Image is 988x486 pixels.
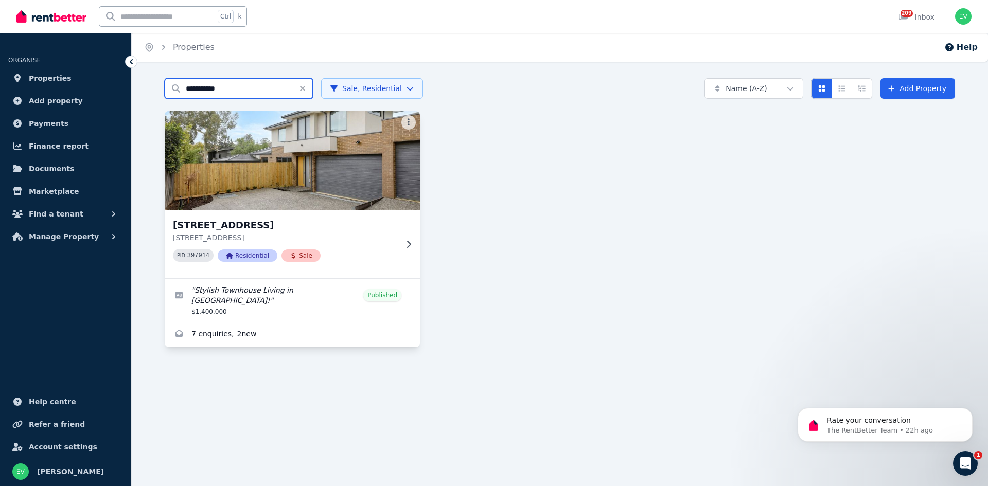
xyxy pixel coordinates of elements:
button: Name (A-Z) [704,78,803,99]
span: Find a tenant [29,208,83,220]
a: Edit listing: Stylish Townhouse Living in Ivanhoe East! [165,279,420,322]
span: [PERSON_NAME] [37,465,104,478]
a: Help centre [8,391,123,412]
span: k [238,12,241,21]
span: Add property [29,95,83,107]
span: Account settings [29,441,97,453]
span: Payments [29,117,68,130]
button: Manage Property [8,226,123,247]
a: Refer a friend [8,414,123,435]
button: Help [944,41,978,53]
span: 209 [901,10,913,17]
button: Expanded list view [852,78,872,99]
button: Sale, Residential [321,78,423,99]
code: 397914 [187,252,209,259]
span: Help centre [29,395,76,408]
a: Payments [8,113,123,134]
div: Inbox [898,12,934,22]
button: Compact list view [832,78,852,99]
a: Properties [173,42,215,52]
div: View options [811,78,872,99]
img: Emma Vatos [955,8,972,25]
a: Finance report [8,136,123,156]
span: Residential [218,249,277,262]
img: Emma Vatos [12,463,29,480]
span: Documents [29,163,75,175]
button: Card view [811,78,832,99]
span: Ctrl [218,10,234,23]
span: Manage Property [29,230,99,243]
span: Properties [29,72,72,84]
span: ORGANISE [8,57,41,64]
nav: Breadcrumb [132,33,227,62]
iframe: Intercom live chat [953,451,978,476]
span: Finance report [29,140,89,152]
p: [STREET_ADDRESS] [173,232,397,243]
a: Enquiries for 3/41 Rotherwood Road [165,322,420,347]
a: Documents [8,158,123,179]
img: RentBetter [16,9,86,24]
span: Sale [281,249,321,262]
span: Sale, Residential [330,83,402,94]
a: Account settings [8,437,123,457]
a: Properties [8,68,123,88]
iframe: Intercom notifications message [782,386,988,458]
a: Add Property [880,78,955,99]
button: More options [401,115,416,130]
span: 1 [974,451,982,459]
a: Add property [8,91,123,111]
a: Marketplace [8,181,123,202]
a: 3/41 Rotherwood Road[STREET_ADDRESS][STREET_ADDRESS]PID 397914ResidentialSale [165,111,420,278]
img: 3/41 Rotherwood Road [158,109,427,212]
small: PID [177,253,185,258]
span: Refer a friend [29,418,85,430]
span: Name (A-Z) [726,83,767,94]
span: Marketplace [29,185,79,197]
button: Clear search [298,78,313,99]
button: Find a tenant [8,204,123,224]
h3: [STREET_ADDRESS] [173,218,397,232]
